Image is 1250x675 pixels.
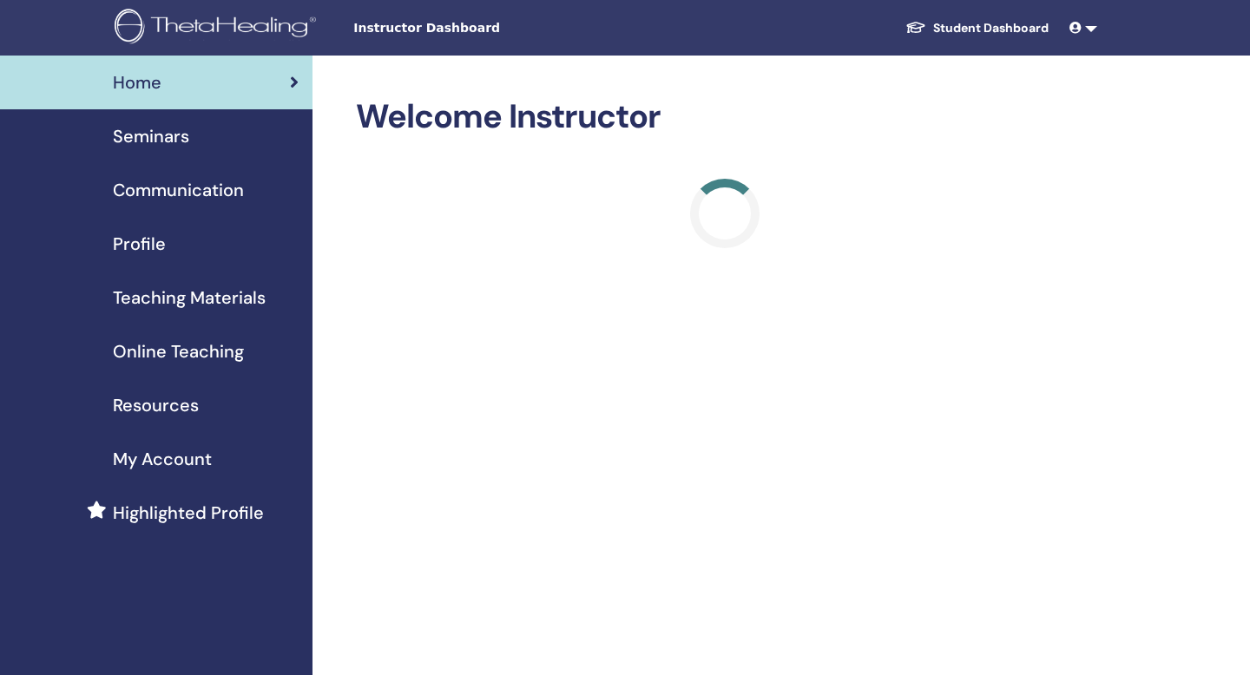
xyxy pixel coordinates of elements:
[115,9,322,48] img: logo.png
[356,97,1094,137] h2: Welcome Instructor
[113,500,264,526] span: Highlighted Profile
[113,446,212,472] span: My Account
[891,12,1062,44] a: Student Dashboard
[353,19,614,37] span: Instructor Dashboard
[113,177,244,203] span: Communication
[113,69,161,95] span: Home
[905,20,926,35] img: graduation-cap-white.svg
[113,392,199,418] span: Resources
[113,123,189,149] span: Seminars
[113,285,266,311] span: Teaching Materials
[113,338,244,364] span: Online Teaching
[113,231,166,257] span: Profile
